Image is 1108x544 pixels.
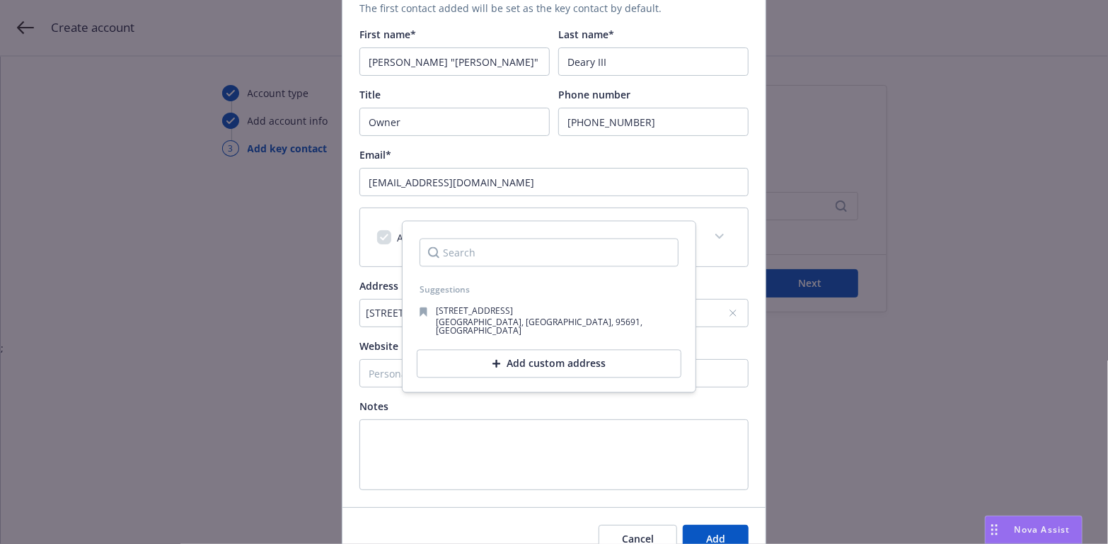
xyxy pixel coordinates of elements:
button: Add custom address [417,350,681,378]
input: e.g. CFO [359,108,550,136]
span: Last name* [558,28,614,41]
span: Phone number [558,88,630,101]
span: [STREET_ADDRESS] [436,305,513,317]
span: Email* [359,148,391,161]
div: Suggestions [420,283,679,295]
span: All correspondence [397,231,489,244]
input: Search [420,238,679,266]
span: Nova Assist [1015,523,1071,535]
span: [GEOGRAPHIC_DATA], [GEOGRAPHIC_DATA], 95691, [GEOGRAPHIC_DATA] [436,317,642,337]
span: Notes [359,399,388,413]
button: [STREET_ADDRESS][GEOGRAPHIC_DATA], [GEOGRAPHIC_DATA], 95691, [GEOGRAPHIC_DATA] [408,302,690,341]
input: example@email.com [359,168,749,196]
input: Personal website (optional) [359,359,749,387]
input: (xxx) xxx-xxx [558,108,749,136]
button: Nova Assist [985,516,1083,544]
div: Drag to move [986,516,1003,543]
div: The first contact added will be set as the key contact by default. [359,1,749,16]
input: Last Name [558,47,749,76]
input: First Name [359,47,550,76]
div: [STREET_ADDRESS] [366,305,728,320]
div: All correspondence [360,208,748,266]
button: [STREET_ADDRESS] [359,299,749,327]
span: Website [359,339,398,353]
span: Title [359,88,381,101]
span: Address [359,279,398,293]
span: First name* [359,28,416,41]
